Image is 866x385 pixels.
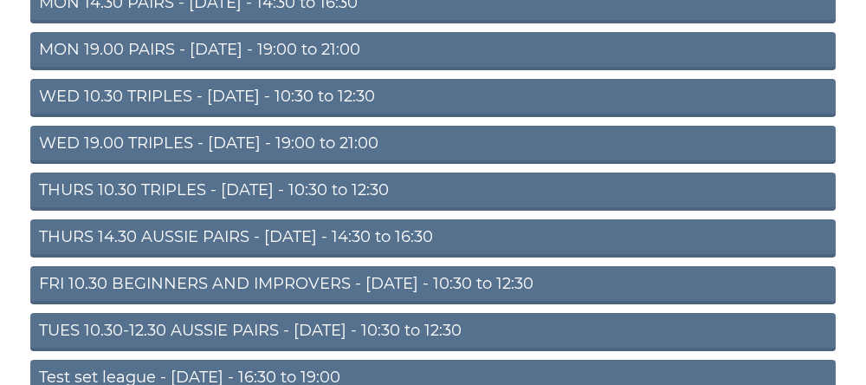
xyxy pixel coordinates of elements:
[30,219,836,258] a: THURS 14.30 AUSSIE PAIRS - [DATE] - 14:30 to 16:30
[30,126,836,164] a: WED 19.00 TRIPLES - [DATE] - 19:00 to 21:00
[30,79,836,117] a: WED 10.30 TRIPLES - [DATE] - 10:30 to 12:30
[30,266,836,304] a: FRI 10.30 BEGINNERS AND IMPROVERS - [DATE] - 10:30 to 12:30
[30,173,836,211] a: THURS 10.30 TRIPLES - [DATE] - 10:30 to 12:30
[30,313,836,351] a: TUES 10.30-12.30 AUSSIE PAIRS - [DATE] - 10:30 to 12:30
[30,32,836,70] a: MON 19.00 PAIRS - [DATE] - 19:00 to 21:00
